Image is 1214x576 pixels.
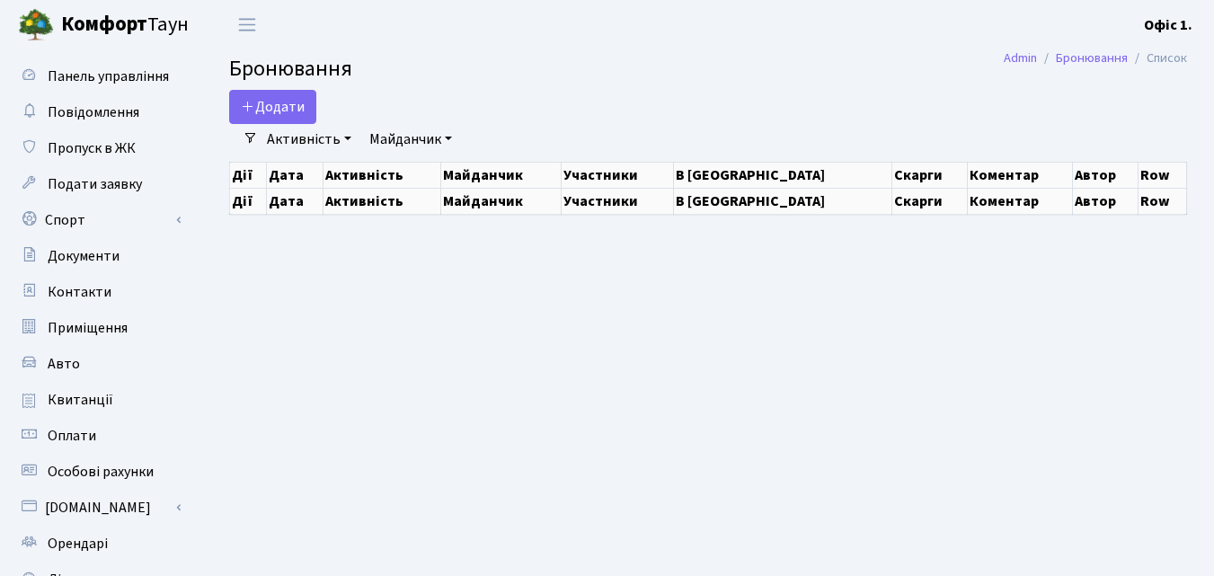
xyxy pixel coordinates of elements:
[48,246,120,266] span: Документи
[440,162,561,188] th: Майданчик
[323,188,440,214] th: Активність
[968,162,1073,188] th: Коментар
[1073,162,1139,188] th: Автор
[229,53,352,84] span: Бронювання
[1138,188,1186,214] th: Row
[674,188,892,214] th: В [GEOGRAPHIC_DATA]
[1056,49,1128,67] a: Бронювання
[9,454,189,490] a: Особові рахунки
[61,10,189,40] span: Таун
[362,124,459,155] a: Майданчик
[48,462,154,482] span: Особові рахунки
[48,282,111,302] span: Контакти
[1128,49,1187,68] li: Список
[230,188,267,214] th: Дії
[229,90,316,124] button: Додати
[9,310,189,346] a: Приміщення
[1138,162,1186,188] th: Row
[674,162,892,188] th: В [GEOGRAPHIC_DATA]
[561,162,673,188] th: Участники
[9,490,189,526] a: [DOMAIN_NAME]
[1144,14,1192,36] a: Офіс 1.
[1073,188,1139,214] th: Автор
[977,40,1214,77] nav: breadcrumb
[48,354,80,374] span: Авто
[18,7,54,43] img: logo.png
[9,238,189,274] a: Документи
[9,274,189,310] a: Контакти
[968,188,1073,214] th: Коментар
[9,130,189,166] a: Пропуск в ЖК
[48,534,108,554] span: Орендарі
[225,10,270,40] button: Переключити навігацію
[230,162,267,188] th: Дії
[260,124,359,155] a: Активність
[267,188,323,214] th: Дата
[323,162,440,188] th: Активність
[9,346,189,382] a: Авто
[9,382,189,418] a: Квитанції
[48,426,96,446] span: Оплати
[48,390,113,410] span: Квитанції
[892,162,968,188] th: Скарги
[1004,49,1037,67] a: Admin
[61,10,147,39] b: Комфорт
[267,162,323,188] th: Дата
[440,188,561,214] th: Майданчик
[9,202,189,238] a: Спорт
[48,174,142,194] span: Подати заявку
[48,66,169,86] span: Панель управління
[48,318,128,338] span: Приміщення
[561,188,673,214] th: Участники
[9,94,189,130] a: Повідомлення
[1144,15,1192,35] b: Офіс 1.
[9,526,189,562] a: Орендарі
[48,138,136,158] span: Пропуск в ЖК
[48,102,139,122] span: Повідомлення
[9,418,189,454] a: Оплати
[892,188,968,214] th: Скарги
[9,166,189,202] a: Подати заявку
[9,58,189,94] a: Панель управління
